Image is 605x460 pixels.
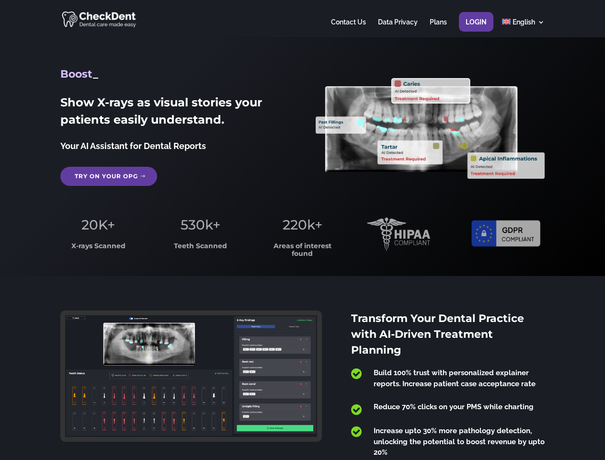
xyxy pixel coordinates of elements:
a: Contact Us [331,19,366,37]
img: CheckDent AI [62,10,137,28]
h2: Show X-rays as visual stories your patients easily understand. [60,94,289,133]
span: 20K+ [81,217,115,233]
a: Data Privacy [378,19,418,37]
span: Increase upto 30% more pathology detection, unlocking the potential to boost revenue by upto 20% [374,426,545,457]
img: X_Ray_annotated [316,78,544,179]
span: Transform Your Dental Practice with AI-Driven Treatment Planning [351,312,524,356]
span: Your AI Assistant for Dental Reports [60,141,206,151]
h3: Areas of interest found [265,242,341,262]
span: Reduce 70% clicks on your PMS while charting [374,402,534,411]
span: 530k+ [181,217,220,233]
span: _ [93,68,98,80]
a: Try on your OPG [60,167,157,186]
a: English [502,19,545,37]
span: Boost [60,68,93,80]
a: Plans [430,19,447,37]
span: English [513,18,535,26]
span:  [351,403,362,416]
span:  [351,425,362,438]
a: Login [466,19,487,37]
span: 220k+ [283,217,322,233]
span: Build 100% trust with personalized explainer reports. Increase patient case acceptance rate [374,368,536,388]
span:  [351,368,362,380]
